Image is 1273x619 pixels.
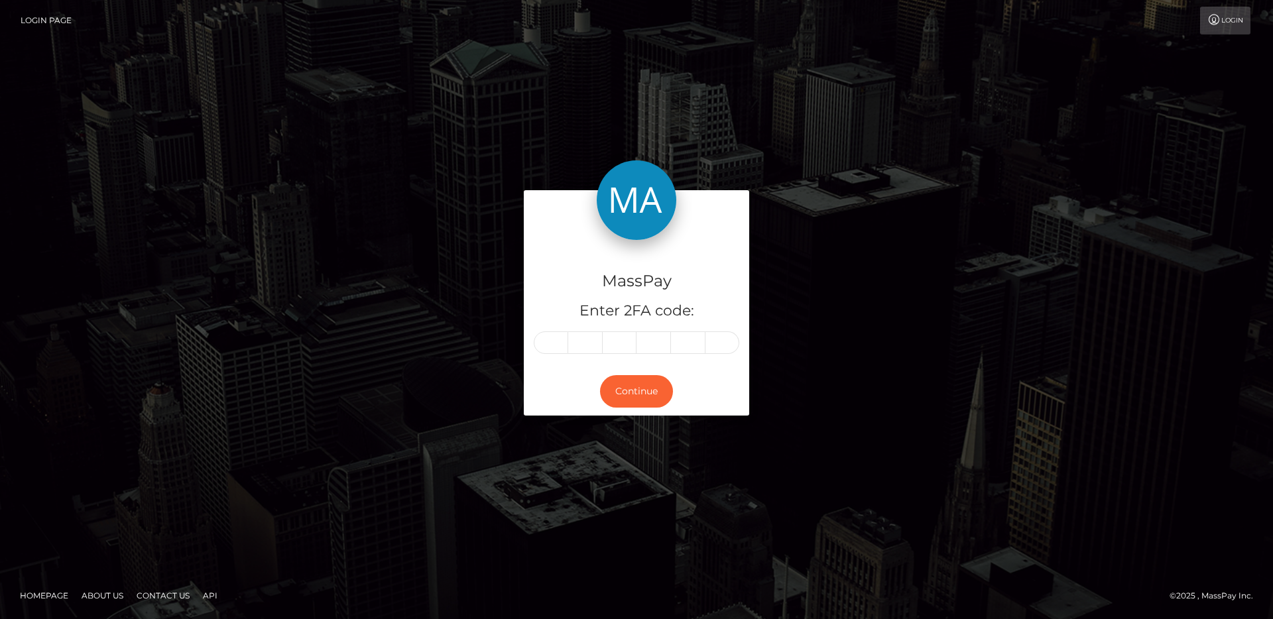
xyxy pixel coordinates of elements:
[1170,589,1263,603] div: © 2025 , MassPay Inc.
[534,270,739,293] h4: MassPay
[15,585,74,606] a: Homepage
[21,7,72,34] a: Login Page
[600,375,673,408] button: Continue
[534,301,739,321] h5: Enter 2FA code:
[131,585,195,606] a: Contact Us
[1200,7,1250,34] a: Login
[198,585,223,606] a: API
[597,160,676,240] img: MassPay
[76,585,129,606] a: About Us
